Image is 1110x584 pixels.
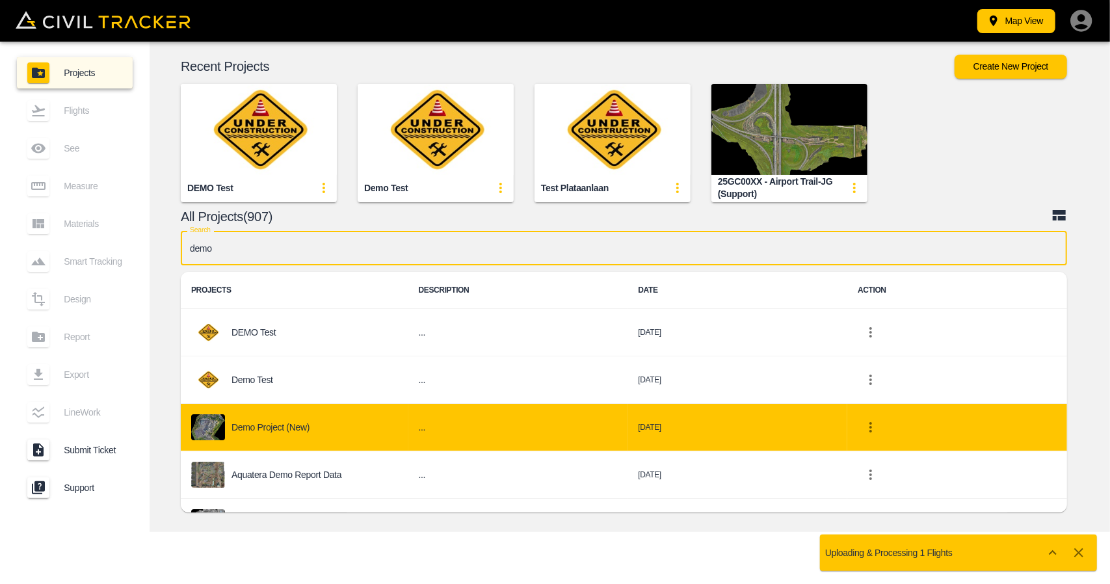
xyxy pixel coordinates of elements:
[847,272,1067,309] th: ACTION
[628,451,847,499] td: [DATE]
[181,211,1051,222] p: All Projects(907)
[191,509,225,535] img: project-image
[419,419,618,436] h6: ...
[64,445,122,455] span: Submit Ticket
[665,175,691,201] button: update-card-details
[64,483,122,493] span: Support
[17,57,133,88] a: Projects
[231,422,310,432] p: Demo Project (New)
[628,499,847,546] td: [DATE]
[718,176,841,200] div: 25GC00XX - Airport Trail-JG (Support)
[231,375,273,385] p: Demo Test
[364,182,408,194] div: Demo Test
[187,182,233,194] div: DEMO Test
[191,414,225,440] img: project-image
[419,325,618,341] h6: ...
[191,462,225,488] img: project-image
[408,272,628,309] th: DESCRIPTION
[311,175,337,201] button: update-card-details
[825,548,953,558] p: Uploading & Processing 1 Flights
[17,472,133,503] a: Support
[16,11,191,29] img: Civil Tracker
[628,404,847,451] td: [DATE]
[181,61,955,72] p: Recent Projects
[977,9,1055,33] button: Map View
[955,55,1067,79] button: Create New Project
[231,470,341,480] p: Aquatera Demo Report Data
[628,272,847,309] th: DATE
[541,182,609,194] div: Test plataanlaan
[628,356,847,404] td: [DATE]
[64,68,122,78] span: Projects
[191,367,225,393] img: project-image
[231,327,276,338] p: DEMO Test
[535,84,691,175] img: Test plataanlaan
[841,175,867,201] button: update-card-details
[181,84,337,175] img: DEMO Test
[488,175,514,201] button: update-card-details
[419,467,618,483] h6: ...
[358,84,514,175] img: Demo Test
[628,309,847,356] td: [DATE]
[191,319,225,345] img: project-image
[1040,540,1066,566] button: Show more
[181,272,408,309] th: PROJECTS
[711,84,867,175] img: 25GC00XX - Airport Trail-JG (Support)
[17,434,133,466] a: Submit Ticket
[419,372,618,388] h6: ...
